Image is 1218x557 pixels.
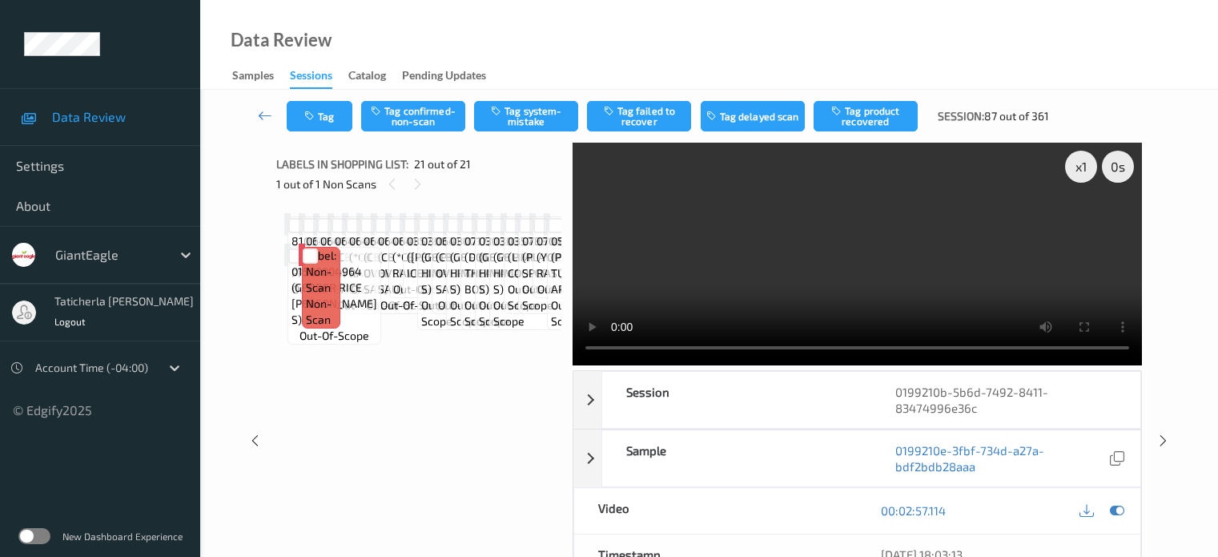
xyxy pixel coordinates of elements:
span: Label: 03003491720 (GE PNK HIMALAYAN S) [421,217,490,297]
span: out-of-scope [493,297,562,329]
a: Catalog [348,65,402,87]
span: Label: 05100007501 (PF TURNOVERS APPLE) [551,217,617,297]
span: Labels in shopping list: [276,156,408,172]
div: Session [602,372,871,428]
span: Label: 01500004964 (GERBER RICE [PERSON_NAME] S) [291,248,377,328]
span: out-of-scope [537,281,607,297]
span: Label: 03003491720 (GE PNK HIMALAYAN S) [450,217,519,297]
a: 00:02:57.114 [881,503,946,519]
span: out-of-scope [508,281,575,313]
div: 1 out of 1 Non Scans [276,174,561,194]
div: Sessions [290,67,332,89]
span: Label: Non-Scan [306,248,336,296]
div: x 1 [1065,151,1097,183]
button: Tag product recovered [814,101,918,131]
button: Tag system-mistake [474,101,578,131]
span: Session: [938,108,984,124]
span: 87 out of 361 [984,108,1049,124]
span: 21 out of 21 [414,156,471,172]
div: Sample [602,430,871,486]
button: Tag delayed scan [701,101,805,131]
div: Catalog [348,67,386,87]
a: Sessions [290,65,348,89]
div: Sample0199210e-3fbf-734d-a27a-bdf2bdb28aaa [573,430,1141,487]
span: Label: 03003491720 (GE PNK HIMALAYAN S) [479,217,548,297]
a: Samples [232,65,290,87]
span: non-scan [306,296,336,328]
span: out-of-scope [438,297,508,313]
span: Label: 06414402090 (*CB CHEESE RAVIOLI) [392,217,464,281]
div: 0 s [1102,151,1134,183]
span: out-of-scope [464,297,532,329]
button: Tag confirmed-non-scan [361,101,465,131]
a: 0199210e-3fbf-734d-a27a-bdf2bdb28aaa [895,442,1107,474]
span: Label: 07172087000 (DOTS THEATER BOX. ) [464,217,532,297]
div: 0199210b-5b6d-7492-8411-83474996e36c [871,372,1140,428]
span: out-of-scope [522,281,590,313]
span: out-of-scope [479,297,548,329]
span: Label: 07047043826 (YOP LF YGRT RAS ) [537,217,608,281]
button: Tag failed to recover [587,101,691,131]
div: Samples [232,67,274,87]
span: out-of-scope [299,328,369,344]
div: Pending Updates [402,67,486,87]
div: Data Review [231,32,332,48]
span: Label: 07830013518 (PLAYTEX SPORT MP S) [522,217,590,281]
span: Label: 06414404212 (CB OVERSTUFFED SAU) [436,217,510,297]
a: Pending Updates [402,65,502,87]
span: Label: 03573300571 (LIME TEA COOLER ) [508,217,575,281]
span: out-of-scope [421,297,490,329]
div: Session0199210b-5b6d-7492-8411-83474996e36c [573,371,1141,429]
span: out-of-scope [450,297,519,329]
span: out-of-scope [393,281,463,297]
span: out-of-scope [380,297,450,313]
span: Label: 03003491720 (GE PNK HIMALAYAN S) [493,217,562,297]
button: Tag [287,101,352,131]
span: Label: 03573300552 ([PERSON_NAME] ICED TEA ) [407,217,496,281]
div: Video [574,488,858,534]
span: out-of-scope [551,297,617,329]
